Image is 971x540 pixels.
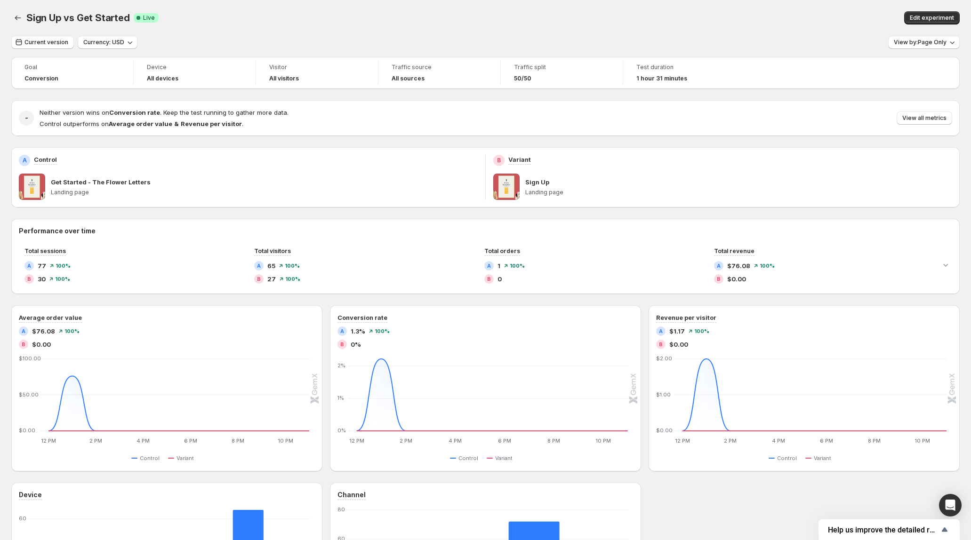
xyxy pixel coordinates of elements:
span: Live [143,14,155,22]
span: 100 % [694,328,709,334]
span: Variant [814,454,831,462]
strong: & [174,120,179,127]
strong: Conversion rate [109,109,160,116]
span: 65 [267,261,275,270]
text: $50.00 [19,391,39,398]
span: 100 % [760,263,775,269]
span: View all metrics [902,114,947,122]
h2: Performance over time [19,226,952,236]
span: $1.17 [669,326,685,336]
a: VisitorAll visitors [269,63,365,83]
text: 0% [337,427,346,434]
text: $1.00 [656,391,671,398]
span: Total visitors [254,247,291,254]
button: Control [450,453,482,464]
button: Variant [168,453,198,464]
span: 100 % [56,263,71,269]
h2: B [487,276,491,282]
h4: All devices [147,75,178,82]
button: Expand chart [939,258,952,271]
h4: All sources [392,75,425,82]
span: Variant [495,454,513,462]
span: 100 % [285,263,300,269]
text: 2% [337,362,345,369]
h3: Device [19,490,42,500]
p: Control [34,155,57,164]
span: Control outperforms on . [40,120,243,127]
text: 4 PM [449,437,462,444]
text: $2.00 [656,355,672,362]
div: Open Intercom Messenger [939,494,962,516]
text: $0.00 [656,427,673,434]
text: $100.00 [19,355,41,362]
strong: Average order value [109,120,172,127]
strong: Revenue per visitor [181,120,242,127]
h3: Revenue per visitor [656,313,716,322]
span: 100 % [64,328,80,334]
text: 6 PM [184,437,197,444]
span: Help us improve the detailed report for A/B campaigns [828,525,939,534]
p: Landing page [525,189,952,196]
span: 77 [38,261,46,270]
h2: B [257,276,261,282]
span: Variant [177,454,194,462]
span: 1 hour 31 minutes [636,75,687,82]
span: Total orders [484,247,520,254]
text: 6 PM [820,437,833,444]
h2: B [22,341,25,347]
text: 8 PM [868,437,881,444]
h2: A [23,157,27,164]
button: Control [769,453,801,464]
button: Control [131,453,163,464]
button: Variant [805,453,835,464]
span: 100 % [375,328,390,334]
span: Neither version wins on . Keep the test running to gather more data. [40,109,289,116]
text: 4 PM [772,437,785,444]
text: 1% [337,395,344,401]
a: Test duration1 hour 31 minutes [636,63,732,83]
h2: A [22,328,25,334]
h2: A [340,328,344,334]
h3: Conversion rate [337,313,387,322]
span: Control [777,454,797,462]
span: 100 % [285,276,300,282]
img: Get Started - The Flower Letters [19,174,45,200]
text: 10 PM [278,437,293,444]
text: 12 PM [675,437,690,444]
span: Control [140,454,160,462]
text: 8 PM [547,437,560,444]
span: 0% [351,340,361,349]
span: Conversion [24,75,58,82]
a: DeviceAll devices [147,63,242,83]
button: Variant [487,453,516,464]
h4: All visitors [269,75,299,82]
h2: B [497,157,501,164]
text: 6 PM [498,437,511,444]
text: $0.00 [19,427,35,434]
text: 10 PM [595,437,611,444]
a: Traffic split50/50 [514,63,610,83]
h2: A [257,263,261,269]
span: 1.3% [351,326,365,336]
span: Test duration [636,64,732,71]
p: Sign Up [525,177,549,187]
span: $0.00 [32,340,51,349]
span: Visitor [269,64,365,71]
span: $76.08 [32,326,55,336]
span: $0.00 [727,274,746,284]
h3: Average order value [19,313,82,322]
span: Traffic split [514,64,610,71]
button: View all metrics [897,111,952,125]
img: Sign Up [493,174,520,200]
text: 8 PM [232,437,244,444]
span: Currency: USD [83,39,124,46]
span: 1 [498,261,500,270]
span: Current version [24,39,68,46]
span: 100 % [55,276,70,282]
button: Current version [11,36,74,49]
span: Total sessions [24,247,66,254]
span: Device [147,64,242,71]
text: 10 PM [915,437,930,444]
p: Get Started - The Flower Letters [51,177,151,187]
h3: Channel [337,490,366,500]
